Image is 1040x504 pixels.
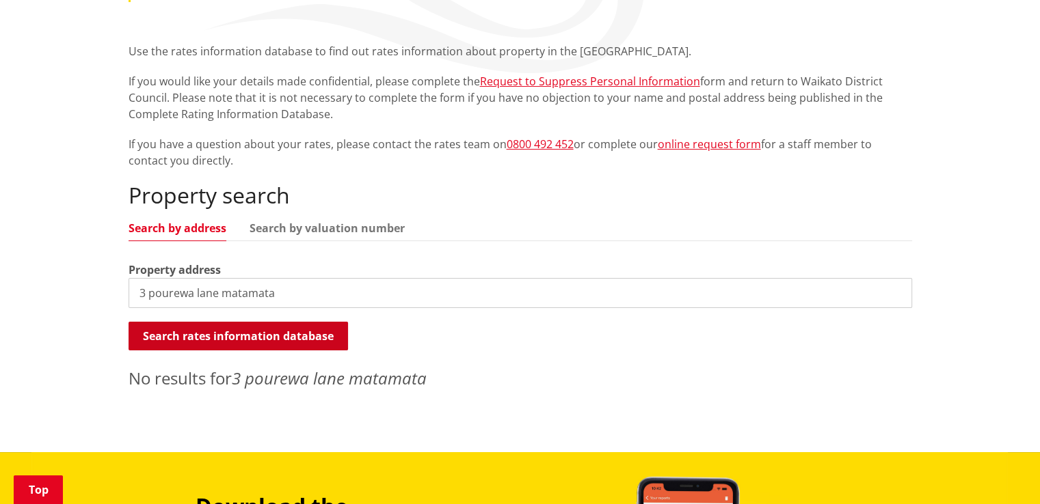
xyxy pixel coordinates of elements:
p: If you would like your details made confidential, please complete the form and return to Waikato ... [129,73,912,122]
h2: Property search [129,182,912,208]
a: online request form [658,137,761,152]
p: Use the rates information database to find out rates information about property in the [GEOGRAPHI... [129,43,912,59]
iframe: Messenger Launcher [977,447,1026,496]
p: No results for [129,366,912,391]
button: Search rates information database [129,322,348,350]
em: 3 pourewa lane matamata [232,367,427,389]
input: e.g. Duke Street NGARUAWAHIA [129,278,912,308]
a: Top [14,475,63,504]
p: If you have a question about your rates, please contact the rates team on or complete our for a s... [129,136,912,169]
label: Property address [129,262,221,278]
a: Search by valuation number [250,223,405,234]
a: 0800 492 452 [507,137,574,152]
a: Request to Suppress Personal Information [480,74,700,89]
a: Search by address [129,223,226,234]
